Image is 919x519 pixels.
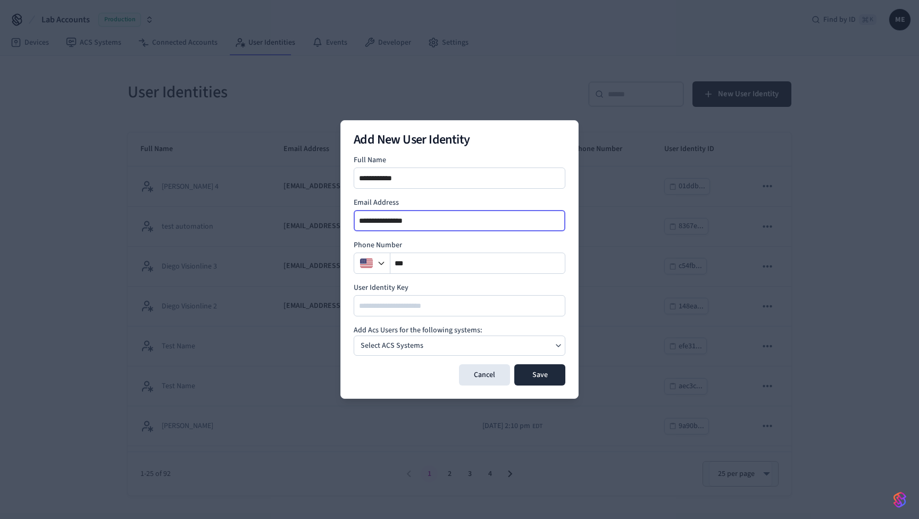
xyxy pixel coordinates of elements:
label: Phone Number [354,240,565,250]
button: Cancel [459,364,510,386]
label: User Identity Key [354,282,565,293]
h2: Add New User Identity [354,133,565,146]
button: Save [514,364,565,386]
p: Select ACS Systems [361,340,423,351]
button: Select ACS Systems [354,336,565,356]
h4: Add Acs Users for the following systems: [354,325,565,336]
label: Full Name [354,155,565,165]
img: SeamLogoGradient.69752ec5.svg [893,491,906,508]
label: Email Address [354,197,565,208]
